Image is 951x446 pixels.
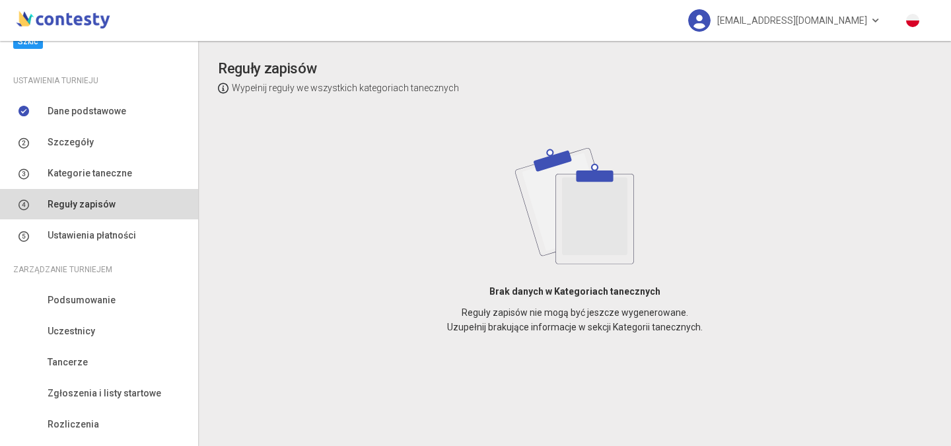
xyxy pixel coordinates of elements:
span: Kategorie taneczne [48,166,132,180]
img: number-2 [18,137,29,149]
span: [EMAIL_ADDRESS][DOMAIN_NAME] [717,7,867,34]
img: info-dark [218,83,229,94]
h3: Reguły zapisów [218,57,459,81]
span: Ustawienia płatności [48,228,136,242]
span: Zgłoszenia i listy startowe [48,386,161,400]
p: Reguły zapisów nie mogą być jeszcze wygenerowane. [218,305,931,320]
span: Tancerze [48,355,88,369]
span: Podsumowanie [48,293,116,307]
span: Zarządzanie turniejem [13,262,112,277]
p: Wypełnij reguły we wszystkich kategoriach tanecznych [218,81,459,95]
span: Uczestnicy [48,324,95,338]
span: Szczegóły [48,135,94,149]
span: Szkic [13,34,43,49]
img: number-4 [18,200,29,211]
div: Ustawienia turnieju [13,73,185,88]
span: Dane podstawowe [48,104,126,118]
span: Reguły zapisów [48,197,116,211]
strong: Brak danych w Kategoriach tanecznych [489,286,660,297]
img: number-5 [18,231,29,242]
p: Uzupełnij brakujące informacje w sekcji Kategorii tanecznych. [218,320,931,334]
img: number-3 [18,168,29,180]
span: Rozliczenia [48,417,99,431]
app-title: settings-submission-rules.title [218,57,931,95]
img: empty [515,148,634,264]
